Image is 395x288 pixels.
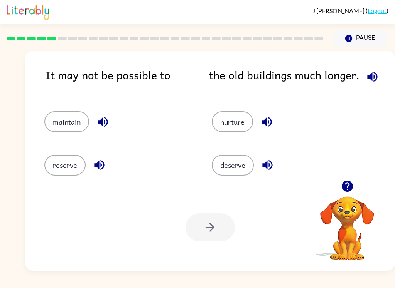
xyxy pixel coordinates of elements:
[44,155,86,176] button: reserve
[309,184,386,261] video: Your browser must support playing .mp4 files to use Literably. Please try using another browser.
[7,3,49,20] img: Literably
[212,155,254,176] button: deserve
[44,111,89,132] button: maintain
[46,66,395,96] div: It may not be possible to the old buildings much longer.
[312,7,388,14] div: ( )
[212,111,253,132] button: nurture
[333,30,388,47] button: Pause
[368,7,387,14] a: Logout
[312,7,366,14] span: J [PERSON_NAME]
